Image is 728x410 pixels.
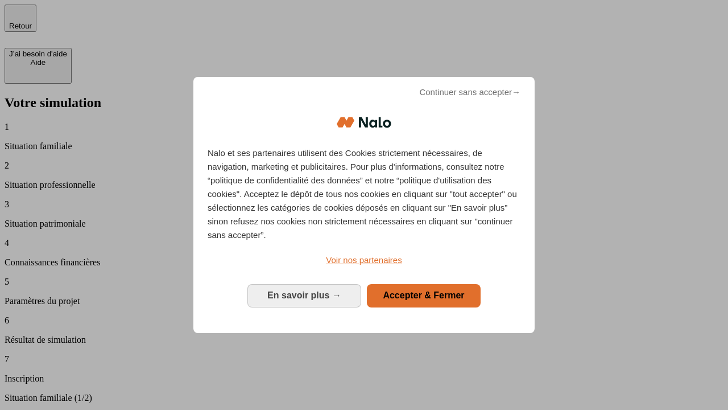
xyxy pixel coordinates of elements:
[383,290,464,300] span: Accepter & Fermer
[337,105,391,140] img: Logo
[326,255,402,265] span: Voir nos partenaires
[267,290,341,300] span: En savoir plus →
[419,85,520,99] span: Continuer sans accepter→
[193,77,535,333] div: Bienvenue chez Nalo Gestion du consentement
[367,284,481,307] button: Accepter & Fermer: Accepter notre traitement des données et fermer
[208,146,520,242] p: Nalo et ses partenaires utilisent des Cookies strictement nécessaires, de navigation, marketing e...
[208,253,520,267] a: Voir nos partenaires
[247,284,361,307] button: En savoir plus: Configurer vos consentements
